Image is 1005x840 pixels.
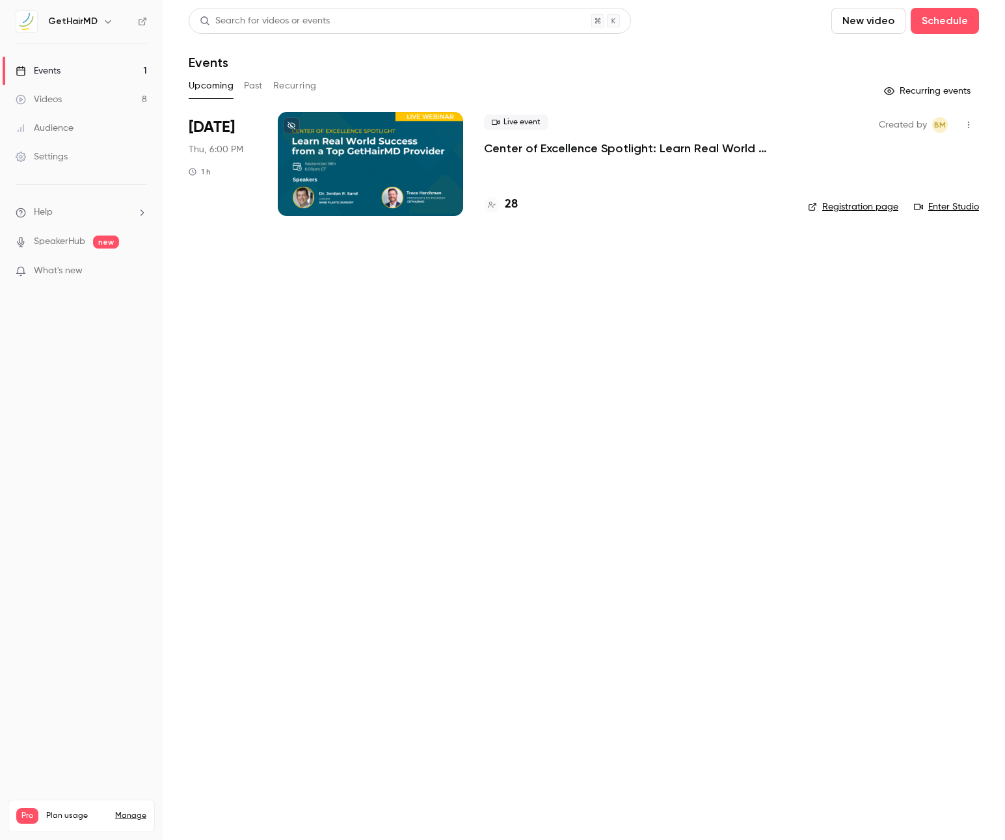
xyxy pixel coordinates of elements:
[189,143,243,156] span: Thu, 6:00 PM
[911,8,979,34] button: Schedule
[878,81,979,102] button: Recurring events
[34,206,53,219] span: Help
[200,14,330,28] div: Search for videos or events
[48,15,98,28] h6: GetHairMD
[934,117,946,133] span: BM
[93,236,119,249] span: new
[34,264,83,278] span: What's new
[505,196,518,213] h4: 28
[484,141,787,156] a: Center of Excellence Spotlight: Learn Real World Success from a Top GetHairMD Provider
[879,117,927,133] span: Created by
[914,200,979,213] a: Enter Studio
[189,55,228,70] h1: Events
[16,206,147,219] li: help-dropdown-opener
[16,150,68,163] div: Settings
[16,122,74,135] div: Audience
[16,808,38,824] span: Pro
[484,196,518,213] a: 28
[16,93,62,106] div: Videos
[189,117,235,138] span: [DATE]
[484,115,548,130] span: Live event
[46,811,107,821] span: Plan usage
[16,64,60,77] div: Events
[34,235,85,249] a: SpeakerHub
[189,75,234,96] button: Upcoming
[16,11,37,32] img: GetHairMD
[808,200,898,213] a: Registration page
[189,167,211,177] div: 1 h
[273,75,317,96] button: Recurring
[115,811,146,821] a: Manage
[131,265,147,277] iframe: Noticeable Trigger
[189,112,257,216] div: Sep 18 Thu, 6:00 PM (America/Chicago)
[831,8,905,34] button: New video
[244,75,263,96] button: Past
[932,117,948,133] span: Blaine McGaffigan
